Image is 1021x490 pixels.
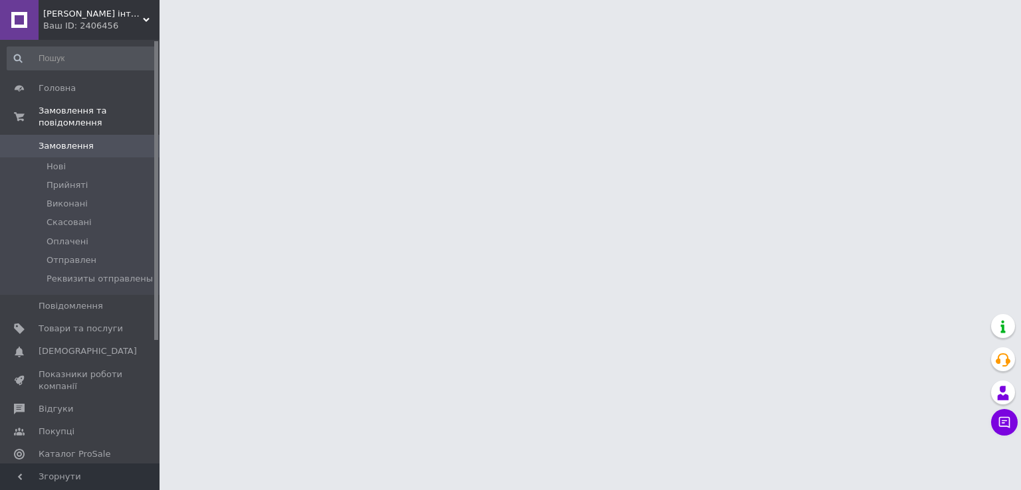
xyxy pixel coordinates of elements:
[7,46,157,70] input: Пошук
[39,82,76,94] span: Головна
[47,161,66,173] span: Нові
[39,345,137,357] span: [DEMOGRAPHIC_DATA]
[47,179,88,191] span: Прийняті
[39,403,73,415] span: Відгуки
[43,20,160,32] div: Ваш ID: 2406456
[39,323,123,335] span: Товари та послуги
[43,8,143,20] span: Kelly інтернет-магазин жіночого одягу
[47,273,153,285] span: Реквизиты отправлены
[47,236,88,248] span: Оплачені
[39,426,74,438] span: Покупці
[39,368,123,392] span: Показники роботи компанії
[39,300,103,312] span: Повідомлення
[47,198,88,210] span: Виконані
[47,216,92,228] span: Скасовані
[47,254,96,266] span: Отправлен
[39,448,110,460] span: Каталог ProSale
[39,105,160,129] span: Замовлення та повідомлення
[39,140,94,152] span: Замовлення
[991,409,1018,436] button: Чат з покупцем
